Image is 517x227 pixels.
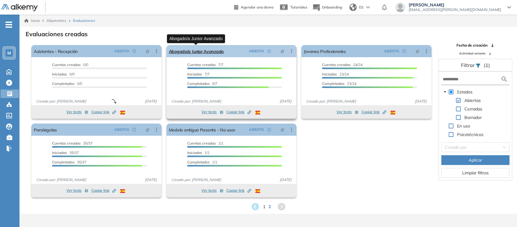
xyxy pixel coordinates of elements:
[52,72,75,76] span: 0/0
[187,81,210,86] span: Completados
[359,5,364,10] span: ES
[441,155,509,165] button: Aplicar
[249,127,264,132] span: ABIERTA
[456,122,471,130] span: En uso
[91,109,116,115] span: Copiar link
[52,62,88,67] span: 0/0
[114,127,129,132] span: ABIERTA
[34,45,78,57] a: Asistentes - Recepción
[114,48,129,54] span: ABIERTA
[390,111,395,114] img: ESP
[52,150,79,155] span: 35/37
[169,45,224,57] a: Abogado/a Junior Avanzado
[276,125,289,134] button: pushpin
[384,48,399,54] span: ABIERTA
[187,160,210,164] span: Completados
[169,177,224,183] span: Creado por: [PERSON_NAME]
[277,99,294,104] span: [DATE]
[362,108,386,116] button: Copiar link
[412,99,429,104] span: [DATE]
[120,111,125,114] img: ESP
[290,5,307,9] span: Tutoriales
[5,24,12,25] i: -
[169,99,224,104] span: Creado por: [PERSON_NAME]
[47,18,66,23] span: Alkymetrics
[187,141,216,145] span: Cuentas creadas
[34,177,89,183] span: Creado por: [PERSON_NAME]
[187,62,216,67] span: Cuentas creadas
[267,128,271,131] span: check-circle
[145,49,150,54] span: pushpin
[362,109,386,115] span: Copiar link
[463,105,484,113] span: Cerradas
[456,88,474,96] span: Estados
[409,7,501,12] span: [EMAIL_ADDRESS][PERSON_NAME][DOMAIN_NAME]
[263,204,265,210] span: 1
[226,187,251,194] button: Copiar link
[234,3,274,10] a: Agendar una demo
[169,124,236,136] a: Modelo antiguo Pasante - No usar
[464,115,482,120] span: Borrador
[52,62,81,67] span: Cuentas creadas
[280,49,285,54] span: pushpin
[484,61,490,69] span: (1)
[322,62,362,67] span: 24/24
[145,127,150,132] span: pushpin
[255,111,260,114] img: ESP
[322,81,356,86] span: 23/24
[24,18,40,23] a: Inicio
[52,81,82,86] span: 0/0
[312,1,342,14] button: Onboarding
[457,132,484,137] span: Psicotécnicos
[132,128,136,131] span: check-circle
[52,72,67,76] span: Iniciadas
[1,4,38,12] img: Logo
[34,124,57,136] a: Paralegales
[441,168,509,178] button: Limpiar filtros
[469,157,482,163] span: Aplicar
[457,123,470,129] span: En uso
[322,72,337,76] span: Iniciadas
[91,187,116,194] button: Copiar link
[132,49,136,53] span: check-circle
[463,97,482,104] span: Abiertas
[52,160,86,164] span: 35/37
[52,141,93,145] span: 35/37
[304,99,358,104] span: Creado por: [PERSON_NAME]
[463,114,483,121] span: Borrador
[322,62,351,67] span: Cuentas creadas
[187,81,217,86] span: 6/7
[349,4,357,11] img: world
[457,89,473,95] span: Estados
[187,72,210,76] span: 7/7
[167,34,225,43] div: Abogado/a Junior Avanzado
[304,45,346,57] a: Jovenes Profesionales
[226,108,251,116] button: Copiar link
[415,49,420,54] span: pushpin
[141,46,154,56] button: pushpin
[52,160,75,164] span: Completados
[187,141,223,145] span: 1/1
[34,99,89,104] span: Creado por: [PERSON_NAME]
[26,30,88,38] h3: Evaluaciones creadas
[226,188,251,193] span: Copiar link
[366,6,370,9] img: arrow
[402,49,406,53] span: check-circle
[280,127,285,132] span: pushpin
[255,189,260,193] img: ESP
[337,108,358,116] button: Ver tests
[268,204,271,210] span: 2
[456,43,487,48] span: Fecha de creación
[456,131,485,138] span: Psicotécnicos
[462,169,488,176] span: Limpiar filtros
[141,125,154,134] button: pushpin
[464,98,481,103] span: Abiertas
[226,109,251,115] span: Copiar link
[501,75,508,83] img: search icon
[187,150,210,155] span: 1/1
[142,99,159,104] span: [DATE]
[241,5,274,9] span: Agendar una demo
[66,187,88,194] button: Ver tests
[142,177,159,183] span: [DATE]
[7,51,11,55] span: M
